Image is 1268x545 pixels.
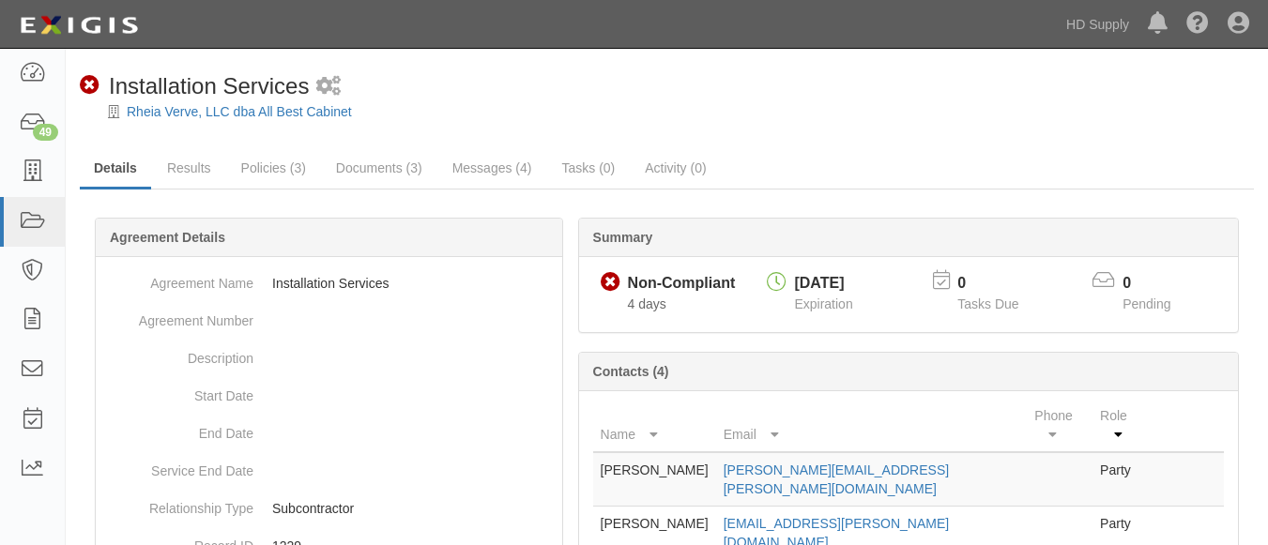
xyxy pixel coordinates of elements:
[1092,399,1149,452] th: Role
[1123,296,1170,311] span: Pending
[593,452,716,507] td: [PERSON_NAME]
[110,230,225,245] b: Agreement Details
[794,273,852,295] div: [DATE]
[33,124,58,141] div: 49
[1092,452,1149,507] td: Party
[103,490,555,527] dd: Subcontractor
[103,302,253,330] dt: Agreement Number
[80,76,99,96] i: Non-Compliant
[593,364,669,379] b: Contacts (4)
[957,273,1042,295] p: 0
[794,296,852,311] span: Expiration
[322,149,436,187] a: Documents (3)
[103,265,253,293] dt: Agreement Name
[957,296,1018,311] span: Tasks Due
[103,340,253,368] dt: Description
[103,490,253,518] dt: Relationship Type
[593,399,716,452] th: Name
[593,230,653,245] b: Summary
[1057,6,1138,43] a: HD Supply
[80,70,309,102] div: Installation Services
[631,149,720,187] a: Activity (0)
[103,452,253,480] dt: Service End Date
[1027,399,1092,452] th: Phone
[438,149,546,187] a: Messages (4)
[1186,13,1209,36] i: Help Center - Complianz
[103,377,253,405] dt: Start Date
[547,149,629,187] a: Tasks (0)
[103,415,253,443] dt: End Date
[227,149,320,187] a: Policies (3)
[80,149,151,189] a: Details
[109,73,309,98] span: Installation Services
[601,273,620,293] i: Non-Compliant
[628,296,666,311] span: Since 09/22/2025
[316,77,341,97] i: 2 scheduled workflows
[153,149,225,187] a: Results
[103,265,555,302] dd: Installation Services
[716,399,1028,452] th: Email
[628,273,736,295] div: Non-Compliant
[127,104,352,119] a: Rheia Verve, LLC dba All Best Cabinet
[14,8,144,42] img: logo-5460c22ac91f19d4615b14bd174203de0afe785f0fc80cf4dbbc73dc1793850b.png
[1123,273,1194,295] p: 0
[724,462,949,496] a: [PERSON_NAME][EMAIL_ADDRESS][PERSON_NAME][DOMAIN_NAME]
